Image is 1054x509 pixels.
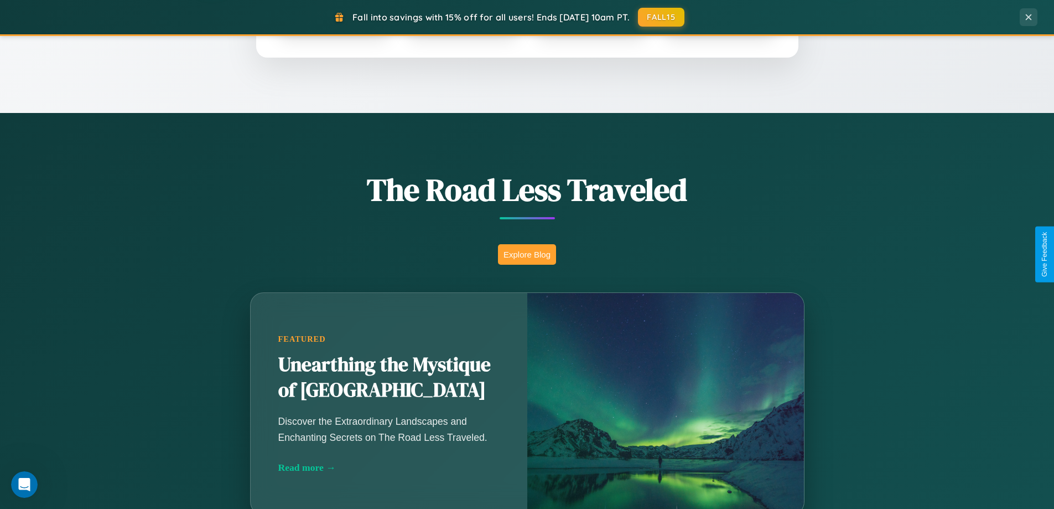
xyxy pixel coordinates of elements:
div: Featured [278,335,500,344]
p: Discover the Extraordinary Landscapes and Enchanting Secrets on The Road Less Traveled. [278,414,500,445]
iframe: Intercom live chat [11,471,38,498]
button: FALL15 [638,8,684,27]
div: Give Feedback [1041,232,1048,277]
span: Fall into savings with 15% off for all users! Ends [DATE] 10am PT. [352,12,630,23]
div: Read more → [278,462,500,474]
h2: Unearthing the Mystique of [GEOGRAPHIC_DATA] [278,352,500,403]
h1: The Road Less Traveled [195,168,859,211]
button: Explore Blog [498,244,556,265]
